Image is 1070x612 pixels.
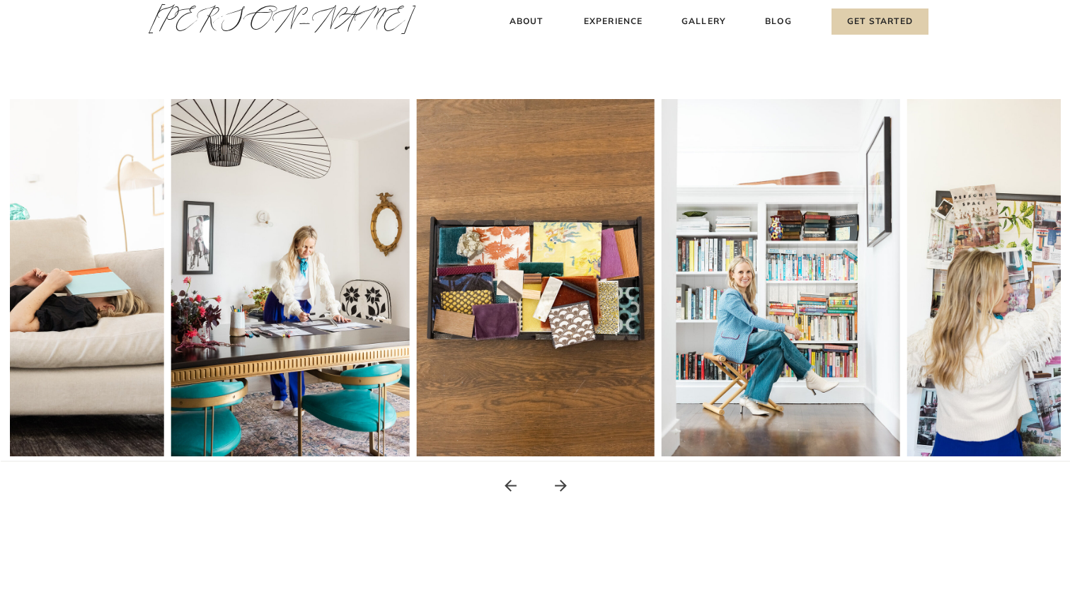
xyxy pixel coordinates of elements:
[762,14,795,29] a: Blog
[832,8,928,35] a: Get Started
[582,14,645,29] a: Experience
[680,14,727,29] a: Gallery
[505,14,547,29] a: About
